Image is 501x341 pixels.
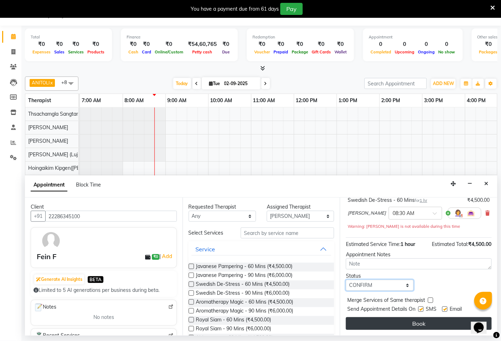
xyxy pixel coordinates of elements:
[86,49,106,54] span: Products
[337,95,359,106] a: 1:00 PM
[477,40,500,48] div: ₹0
[222,78,258,89] input: 2025-09-02
[31,211,46,222] button: +91
[52,40,66,48] div: ₹0
[52,49,66,54] span: Sales
[28,165,113,171] span: Hoingaikim Kipgen([PERSON_NAME])
[34,274,84,284] button: Generate AI Insights
[380,95,402,106] a: 2:00 PM
[436,40,457,48] div: 0
[290,40,310,48] div: ₹0
[415,198,427,203] small: for
[196,289,290,298] span: Swedish De-Stress - 90 Mins (₹6,000.00)
[189,203,256,211] div: Requested Therapist
[310,40,333,48] div: ₹0
[153,40,185,48] div: ₹0
[196,245,215,253] div: Service
[88,276,103,283] span: BETA
[251,95,277,106] a: 11:00 AM
[348,196,427,204] div: Swedish De-Stress - 60 Mins
[196,263,293,272] span: Javanese Pampering - 60 Mins (₹4,500.00)
[61,79,72,85] span: +8
[416,40,436,48] div: 0
[347,297,425,305] span: Merge Services of Same therapist
[400,241,415,247] span: 1 hour
[393,40,416,48] div: 0
[37,251,56,262] div: Fein F
[369,34,457,40] div: Appointment
[267,203,334,211] div: Assigned Therapist
[140,49,153,54] span: Card
[173,78,191,89] span: Today
[454,209,462,217] img: Hairdresser.png
[469,241,492,247] span: ₹4,500.00
[290,49,310,54] span: Package
[346,272,413,280] div: Status
[348,224,460,229] small: Warning: [PERSON_NAME] is not available during this time
[28,138,68,144] span: [PERSON_NAME]
[436,49,457,54] span: No show
[416,49,436,54] span: Ongoing
[220,49,231,54] span: Due
[432,241,469,247] span: Estimated Total:
[467,196,490,204] div: ₹4,500.00
[28,151,83,158] span: [PERSON_NAME] (Lujik)
[32,80,50,85] span: ANITOLI
[66,40,86,48] div: ₹0
[477,49,500,54] span: Packages
[28,97,51,104] span: Therapist
[166,95,189,106] a: 9:00 AM
[393,49,416,54] span: Upcoming
[196,307,293,316] span: Aromatherapy Magic - 90 Mins (₹6,000.00)
[241,227,334,238] input: Search by service name
[31,203,177,211] div: Client
[41,231,61,251] img: avatar
[252,40,272,48] div: ₹0
[45,211,177,222] input: Search by Name/Mobile/Email/Code
[272,40,290,48] div: ₹0
[431,79,456,89] button: ADD NEW
[127,34,232,40] div: Finance
[209,95,234,106] a: 10:00 AM
[76,182,101,188] span: Block Time
[31,49,52,54] span: Expenses
[191,243,332,256] button: Service
[252,49,272,54] span: Voucher
[152,254,159,260] span: ₹0
[31,179,67,192] span: Appointment
[333,40,348,48] div: ₹0
[346,317,492,330] button: Book
[159,252,173,261] span: |
[252,34,348,40] div: Redemption
[272,49,290,54] span: Prepaid
[196,272,293,280] span: Javanese Pampering - 90 Mins (₹6,000.00)
[426,305,436,314] span: SMS
[423,95,445,106] a: 3:00 PM
[465,95,488,106] a: 4:00 PM
[127,40,140,48] div: ₹0
[471,313,494,334] iframe: chat widget
[123,95,146,106] a: 8:00 AM
[183,229,235,237] div: Select Services
[31,34,106,40] div: Total
[347,305,415,314] span: Send Appointment Details On
[364,78,427,89] input: Search Appointment
[196,316,271,325] span: Royal Siam - 60 Mins (₹4,500.00)
[185,40,220,48] div: ₹54,60,765
[369,40,393,48] div: 0
[31,40,52,48] div: ₹0
[310,49,333,54] span: Gift Cards
[50,80,53,85] a: x
[369,49,393,54] span: Completed
[28,111,101,117] span: Thsachamgla Sangtam (Achum)
[66,49,86,54] span: Services
[420,198,427,203] span: 1 hr
[294,95,319,106] a: 12:00 PM
[80,95,103,106] a: 7:00 AM
[196,280,290,289] span: Swedish De-Stress - 60 Mins (₹4,500.00)
[161,252,173,261] a: Add
[86,40,106,48] div: ₹0
[140,40,153,48] div: ₹0
[346,241,400,247] span: Estimated Service Time:
[467,209,475,217] img: Interior.png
